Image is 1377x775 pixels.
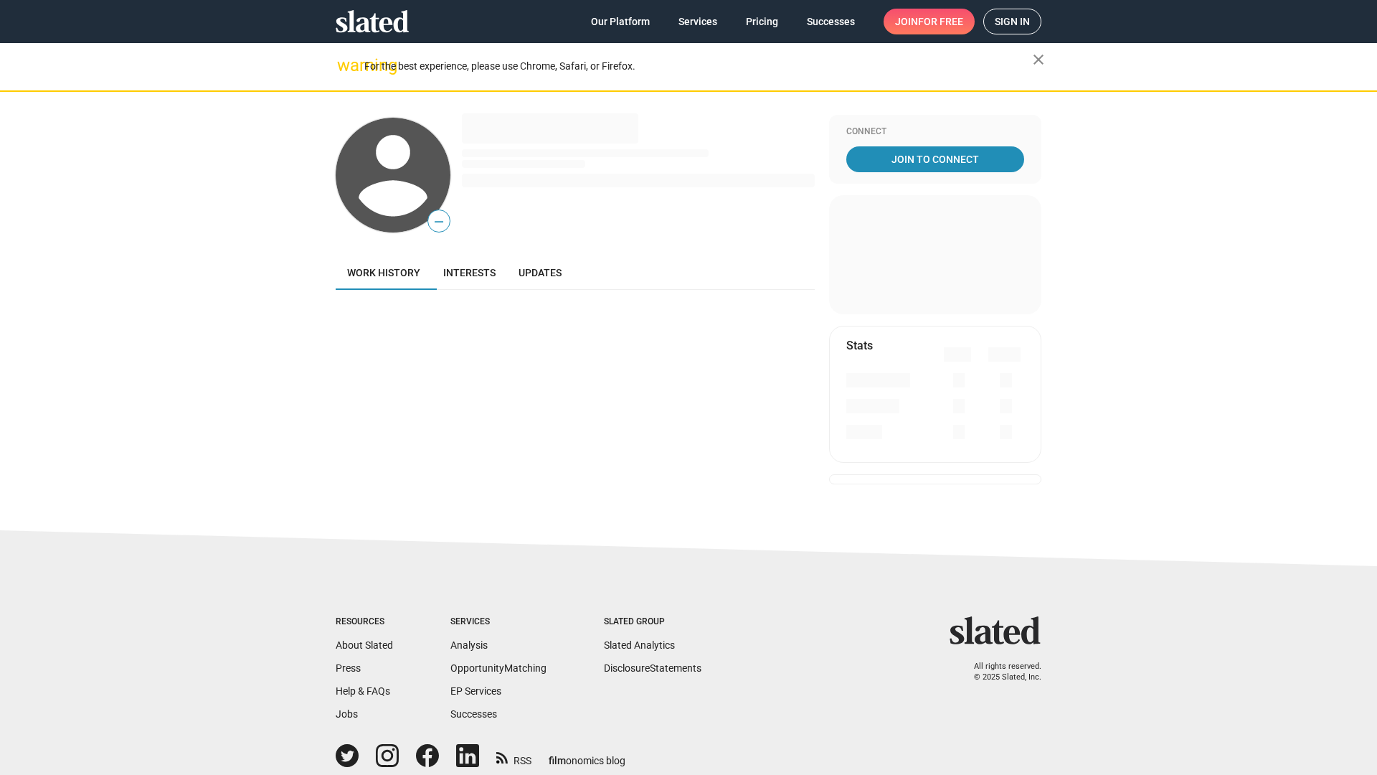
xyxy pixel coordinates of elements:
span: for free [918,9,963,34]
a: Our Platform [579,9,661,34]
a: Press [336,662,361,674]
a: Help & FAQs [336,685,390,697]
mat-card-title: Stats [846,338,873,353]
span: Join [895,9,963,34]
div: Slated Group [604,616,701,628]
span: Services [678,9,717,34]
a: Successes [795,9,866,34]
mat-icon: close [1030,51,1047,68]
div: Services [450,616,546,628]
a: Slated Analytics [604,639,675,651]
a: Pricing [734,9,790,34]
mat-icon: warning [337,57,354,74]
a: Updates [507,255,573,290]
a: OpportunityMatching [450,662,546,674]
a: Join To Connect [846,146,1024,172]
div: For the best experience, please use Chrome, Safari, or Firefox. [364,57,1033,76]
a: DisclosureStatements [604,662,701,674]
a: Work history [336,255,432,290]
span: Sign in [995,9,1030,34]
p: All rights reserved. © 2025 Slated, Inc. [959,662,1041,682]
span: film [549,755,566,766]
span: — [428,212,450,231]
span: Our Platform [591,9,650,34]
span: Successes [807,9,855,34]
a: Joinfor free [884,9,975,34]
a: filmonomics blog [549,743,625,768]
a: Interests [432,255,507,290]
span: Updates [519,267,562,278]
a: Analysis [450,639,488,651]
div: Resources [336,616,393,628]
span: Work history [347,267,420,278]
a: RSS [496,746,531,768]
a: About Slated [336,639,393,651]
a: EP Services [450,685,501,697]
span: Join To Connect [849,146,1021,172]
span: Interests [443,267,496,278]
a: Jobs [336,708,358,720]
div: Connect [846,126,1024,138]
span: Pricing [746,9,778,34]
a: Services [667,9,729,34]
a: Sign in [983,9,1041,34]
a: Successes [450,708,497,720]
